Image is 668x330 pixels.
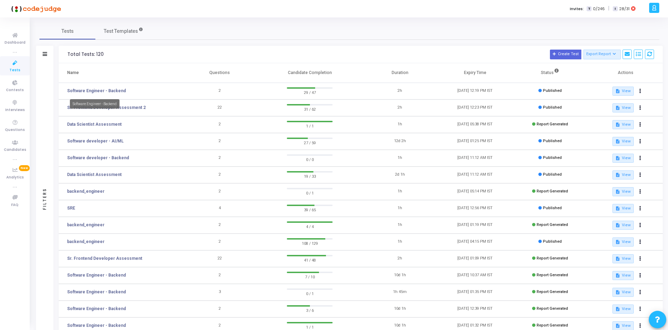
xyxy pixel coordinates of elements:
[5,107,25,113] span: Interviews
[437,133,513,150] td: [DATE] 01:25 PM IST
[287,122,333,129] span: 1 / 1
[570,6,584,12] label: Invites:
[257,63,362,83] th: Candidate Completion
[543,155,562,160] span: Published
[362,150,437,167] td: 1h
[615,323,620,328] mat-icon: description
[537,222,568,227] span: Report Generated
[6,87,24,93] span: Contests
[437,183,513,200] td: [DATE] 05:14 PM IST
[59,63,182,83] th: Name
[42,160,48,237] div: Filters
[437,83,513,100] td: [DATE] 12:19 PM IST
[615,273,620,278] mat-icon: description
[615,189,620,194] mat-icon: description
[182,100,257,116] td: 22
[67,222,104,228] a: backend_engineer
[11,202,19,208] span: FAQ
[287,156,333,163] span: 0 / 0
[543,172,562,177] span: Published
[612,120,634,129] button: View
[437,116,513,133] td: [DATE] 05:38 PM IST
[67,88,126,94] a: Software Engineer - Backend
[362,116,437,133] td: 1h
[619,6,630,12] span: 28/31
[612,237,634,247] button: View
[362,63,437,83] th: Duration
[615,256,620,261] mat-icon: description
[182,150,257,167] td: 2
[182,183,257,200] td: 2
[612,137,634,146] button: View
[70,99,119,109] div: Software Engineer - Backend
[437,167,513,183] td: [DATE] 11:12 AM IST
[362,83,437,100] td: 2h
[593,6,605,12] span: 0/246
[543,139,562,143] span: Published
[362,267,437,284] td: 10d 1h
[437,234,513,250] td: [DATE] 04:15 PM IST
[182,63,257,83] th: Questions
[4,147,26,153] span: Candidates
[67,205,75,211] a: SRE
[182,116,257,133] td: 2
[608,5,609,12] span: |
[362,183,437,200] td: 1h
[287,139,333,146] span: 27 / 59
[362,200,437,217] td: 1h
[615,89,620,94] mat-icon: description
[615,139,620,144] mat-icon: description
[437,217,513,234] td: [DATE] 01:19 PM IST
[287,189,333,196] span: 0 / 1
[550,50,581,59] button: Create Test
[437,267,513,284] td: [DATE] 10:37 AM IST
[612,170,634,179] button: View
[612,271,634,280] button: View
[182,217,257,234] td: 2
[537,273,568,277] span: Report Generated
[182,250,257,267] td: 22
[543,88,562,93] span: Published
[612,221,634,230] button: View
[612,87,634,96] button: View
[182,234,257,250] td: 2
[67,155,129,161] a: Software developer - Backend
[182,133,257,150] td: 2
[537,306,568,311] span: Report Generated
[537,189,568,193] span: Report Generated
[287,240,333,247] span: 108 / 129
[588,63,663,83] th: Actions
[437,100,513,116] td: [DATE] 12:23 PM IST
[437,284,513,301] td: [DATE] 01:35 PM IST
[543,105,562,110] span: Published
[287,206,333,213] span: 39 / 65
[612,103,634,112] button: View
[362,100,437,116] td: 2h
[537,122,568,126] span: Report Generated
[67,255,142,262] a: Sr. Frontend Developer Assessment
[612,254,634,263] button: View
[287,105,333,112] span: 31 / 62
[615,156,620,161] mat-icon: description
[287,223,333,230] span: 4 / 4
[182,167,257,183] td: 2
[182,267,257,284] td: 2
[615,105,620,110] mat-icon: description
[615,206,620,211] mat-icon: description
[287,290,333,297] span: 0 / 1
[67,121,122,127] a: Data Scientist Assessment
[104,28,138,35] span: Test Templates
[612,154,634,163] button: View
[612,288,634,297] button: View
[67,171,122,178] a: Data Scientist Assessment
[615,122,620,127] mat-icon: description
[287,89,333,96] span: 29 / 47
[537,256,568,261] span: Report Generated
[5,127,25,133] span: Questions
[67,289,126,295] a: Software Engineer - Backend
[182,83,257,100] td: 2
[61,28,74,35] span: Tests
[537,289,568,294] span: Report Generated
[362,301,437,317] td: 10d 1h
[5,40,26,46] span: Dashboard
